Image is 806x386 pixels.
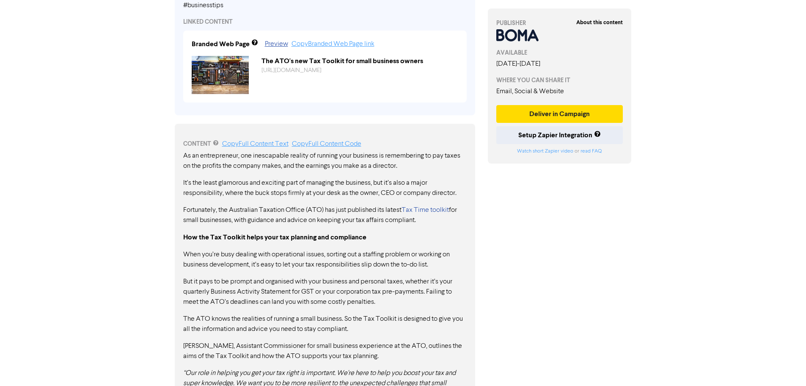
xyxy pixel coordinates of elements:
strong: About this content [576,19,623,26]
a: Copy Full Content Code [292,141,361,147]
div: AVAILABLE [496,48,623,57]
p: Fortunately, the Australian Taxation Office (ATO) has just published its latest for small busines... [183,205,467,225]
a: [URL][DOMAIN_NAME] [261,67,322,73]
div: PUBLISHER [496,19,623,28]
div: LINKED CONTENT [183,17,467,26]
a: Tax Time toolkit [402,207,449,214]
p: But it pays to be prompt and organised with your business and personal taxes, whether it’s your q... [183,277,467,307]
div: Branded Web Page [192,39,250,49]
button: Deliver in Campaign [496,105,623,123]
iframe: Chat Widget [764,345,806,386]
a: read FAQ [580,149,602,154]
a: Copy Branded Web Page link [292,41,374,47]
div: or [496,147,623,155]
button: Setup Zapier Integration [496,126,623,144]
div: Email, Social & Website [496,86,623,97]
a: Preview [265,41,288,47]
div: [DATE] - [DATE] [496,59,623,69]
p: The ATO knows the realities of running a small business. So the Tax Toolkit is designed to give y... [183,314,467,334]
div: WHERE YOU CAN SHARE IT [496,76,623,85]
p: When you’re busy dealing with operational issues, sorting out a staffing problem or working on bu... [183,250,467,270]
div: The ATO's new Tax Toolkit for small business owners [255,56,465,66]
div: CONTENT [183,139,467,149]
p: As an entrepreneur, one inescapable reality of running your business is remembering to pay taxes ... [183,151,467,171]
div: https://public2.bomamarketing.com/cp/5liLTCIpEeYwaVRCtWYThn?sa=G7kYtjF3 [255,66,465,75]
a: Copy Full Content Text [222,141,289,147]
p: It’s the least glamorous and exciting part of managing the business, but it’s also a major respon... [183,178,467,198]
a: Watch short Zapier video [517,149,573,154]
p: [PERSON_NAME], Assistant Commissioner for small business experience at the ATO, outlines the aims... [183,341,467,361]
strong: How the Tax Toolkit helps your tax planning and compliance [183,233,366,242]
